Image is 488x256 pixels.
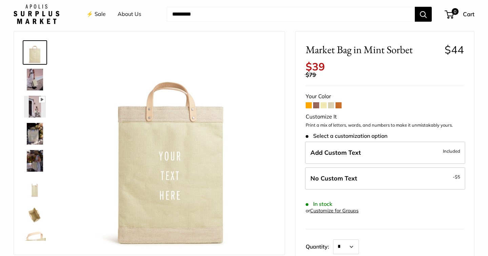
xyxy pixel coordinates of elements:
span: Cart [463,10,474,18]
a: Market Bag in Mint Sorbet [23,230,47,254]
a: ⚡️ Sale [86,9,106,19]
a: About Us [118,9,141,19]
input: Search... [167,7,415,22]
a: Market Bag in Mint Sorbet [23,122,47,146]
label: Quantity: [306,237,333,254]
div: Your Color [306,91,464,102]
img: Market Bag in Mint Sorbet [24,177,46,199]
a: Market Bag in Mint Sorbet [23,40,47,65]
span: $39 [306,60,325,73]
a: Market Bag in Mint Sorbet [23,149,47,173]
span: Add Custom Text [310,149,361,156]
div: Customize It [306,112,464,122]
img: Market Bag in Mint Sorbet [24,42,46,63]
img: Market Bag in Mint Sorbet [24,123,46,145]
img: Market Bag in Mint Sorbet [24,69,46,90]
img: Market Bag in Mint Sorbet [24,150,46,172]
a: Market Bag in Mint Sorbet [23,94,47,119]
span: In stock [306,201,332,207]
p: Print a mix of letters, words, and numbers to make it unmistakably yours. [306,122,464,129]
img: Market Bag in Mint Sorbet [24,96,46,118]
img: Market Bag in Mint Sorbet [68,42,274,248]
span: $79 [306,71,316,78]
a: Market Bag in Mint Sorbet [23,67,47,92]
img: Market Bag in Mint Sorbet [24,231,46,253]
img: Market Bag in Mint Sorbet [24,204,46,226]
span: No Custom Text [310,174,357,182]
span: Market Bag in Mint Sorbet [306,43,440,56]
span: $5 [455,174,460,179]
a: Market Bag in Mint Sorbet [23,203,47,227]
label: Add Custom Text [305,142,465,164]
span: Select a customization option [306,133,387,139]
button: Search [415,7,432,22]
img: Apolis: Surplus Market [14,4,59,24]
span: $44 [445,43,464,56]
span: 0 [452,8,459,15]
div: or [306,206,359,215]
a: Market Bag in Mint Sorbet [23,176,47,200]
label: Leave Blank [305,167,465,190]
span: Included [443,147,460,155]
a: Customize for Groups [310,208,359,214]
span: - [453,173,460,181]
a: 0 Cart [445,9,474,20]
